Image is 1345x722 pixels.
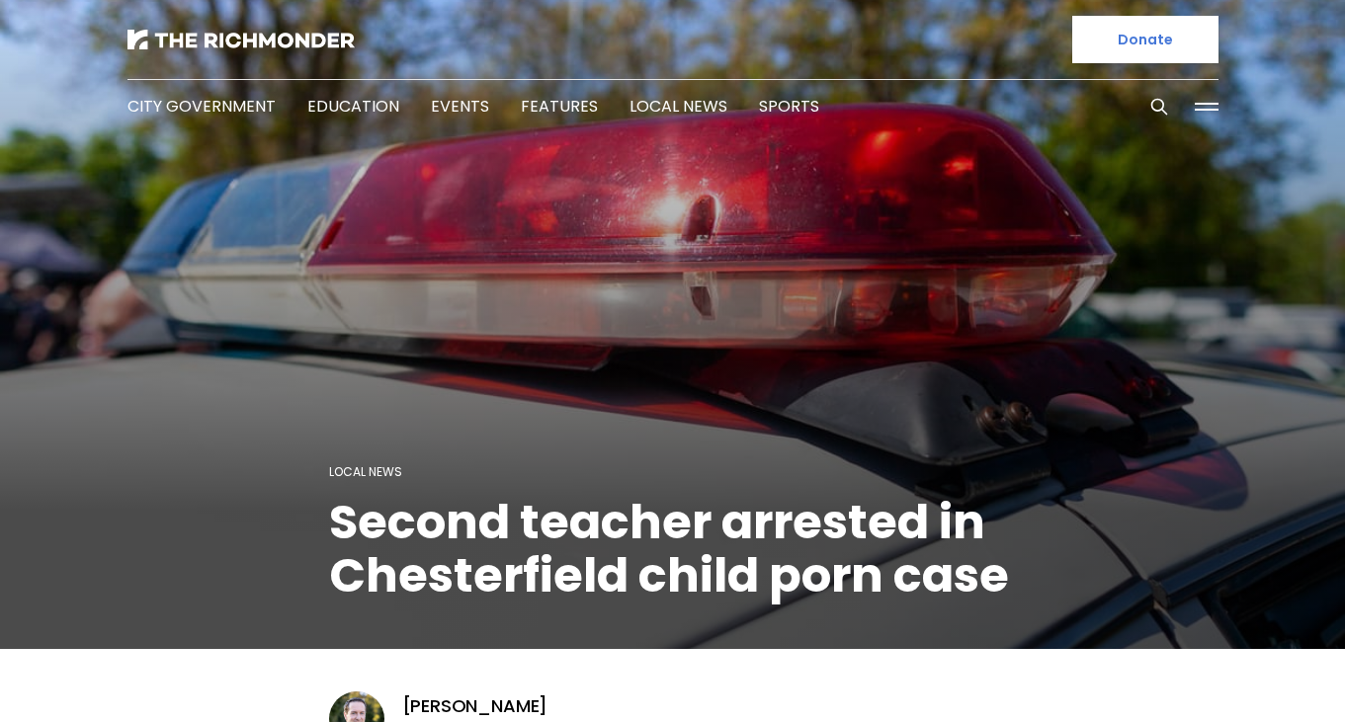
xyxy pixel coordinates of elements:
img: The Richmonder [127,30,355,49]
a: Events [431,95,489,118]
h1: Second teacher arrested in Chesterfield child porn case [329,496,1017,602]
a: Features [521,95,598,118]
a: Education [307,95,399,118]
a: Local News [630,95,727,118]
a: Sports [759,95,819,118]
a: Donate [1072,16,1219,63]
a: City Government [127,95,276,118]
button: Search this site [1144,92,1174,121]
a: [PERSON_NAME] [402,694,548,718]
a: Local News [329,463,402,480]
